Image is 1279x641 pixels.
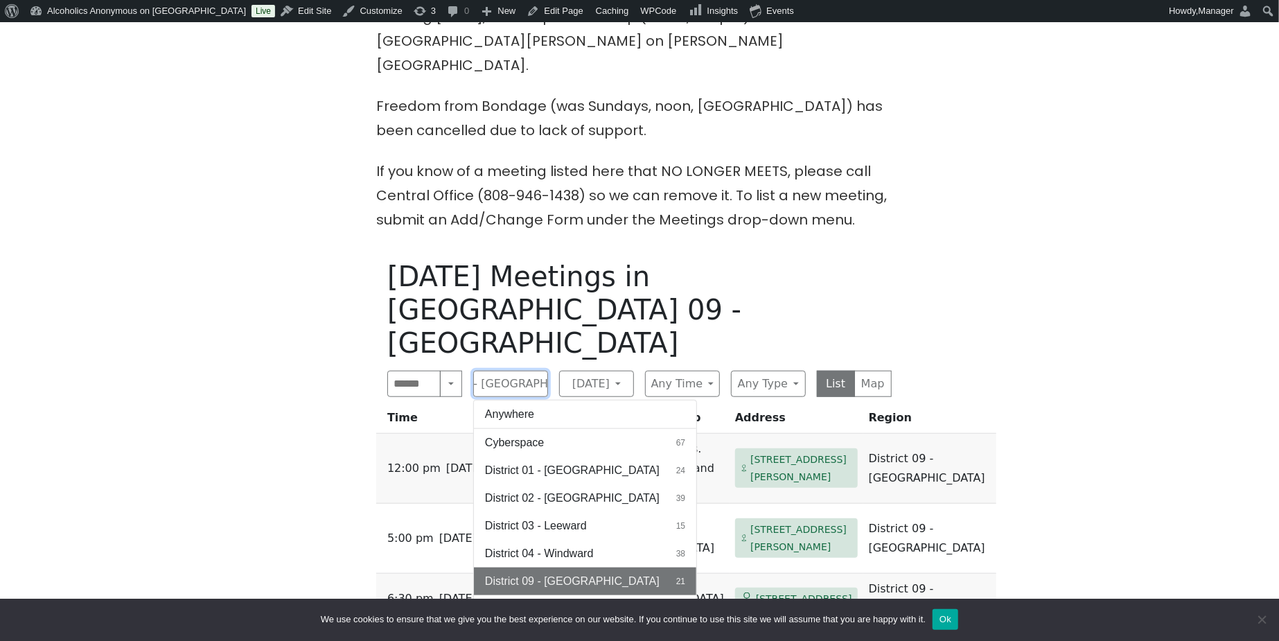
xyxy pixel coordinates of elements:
[817,371,855,397] button: List
[676,520,685,532] span: 15 results
[387,529,434,548] span: 5:00 PM
[1255,613,1269,626] span: No
[474,401,696,428] button: Anywhere
[1199,6,1234,16] span: Manager
[485,573,660,590] span: District 09 - [GEOGRAPHIC_DATA]
[731,371,806,397] button: Any Type
[473,371,548,397] button: District 09 - [GEOGRAPHIC_DATA]
[474,457,696,484] button: District 01 - [GEOGRAPHIC_DATA]24 results
[750,451,852,485] span: [STREET_ADDRESS][PERSON_NAME]
[376,94,903,143] p: Freedom from Bondage (was Sundays, noon, [GEOGRAPHIC_DATA]) has been cancelled due to lack of sup...
[863,434,996,504] td: District 09 - [GEOGRAPHIC_DATA]
[676,464,685,477] span: 24 results
[474,512,696,540] button: District 03 - Leeward15 results
[474,568,696,595] button: District 09 - [GEOGRAPHIC_DATA]21 results
[485,518,587,534] span: District 03 - Leeward
[559,371,634,397] button: [DATE]
[474,595,696,623] button: District 10 - [GEOGRAPHIC_DATA]36 results
[252,5,275,17] a: Live
[756,590,852,608] span: [STREET_ADDRESS]
[863,504,996,574] td: District 09 - [GEOGRAPHIC_DATA]
[387,371,441,397] input: Search
[474,540,696,568] button: District 04 - Windward38 results
[676,437,685,449] span: 67 results
[676,492,685,504] span: 39 results
[485,434,544,451] span: Cyberspace
[863,574,996,624] td: District 09 - [GEOGRAPHIC_DATA]
[750,521,852,555] span: [STREET_ADDRESS][PERSON_NAME]
[485,490,660,507] span: District 02 - [GEOGRAPHIC_DATA]
[933,609,958,630] button: Ok
[387,459,441,478] span: 12:00 PM
[676,547,685,560] span: 38 results
[863,408,996,434] th: Region
[376,5,903,78] p: Starting [DATE], the Grapevine Group (Weds, 7:30pm) will meet at [GEOGRAPHIC_DATA][PERSON_NAME] o...
[446,459,484,478] span: [DATE]
[440,371,462,397] button: Search
[474,484,696,512] button: District 02 - [GEOGRAPHIC_DATA]39 results
[485,462,660,479] span: District 01 - [GEOGRAPHIC_DATA]
[485,545,593,562] span: District 04 - Windward
[645,371,720,397] button: Any Time
[707,6,739,16] span: Insights
[439,589,477,608] span: [DATE]
[376,408,489,434] th: Time
[676,575,685,588] span: 21 results
[387,589,434,608] span: 6:30 PM
[474,429,696,457] button: Cyberspace67 results
[376,159,903,232] p: If you know of a meeting listed here that NO LONGER MEETS, please call Central Office (808-946-14...
[387,260,892,360] h1: [DATE] Meetings in [GEOGRAPHIC_DATA] 09 - [GEOGRAPHIC_DATA]
[439,529,477,548] span: [DATE]
[854,371,892,397] button: Map
[321,613,926,626] span: We use cookies to ensure that we give you the best experience on our website. If you continue to ...
[730,408,863,434] th: Address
